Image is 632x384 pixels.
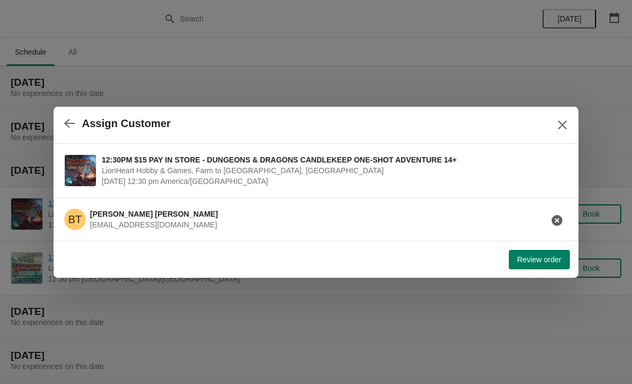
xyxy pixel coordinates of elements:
[102,154,562,165] span: 12:30PM $15 PAY IN STORE - DUNGEONS & DRAGONS CANDLEKEEP ONE-SHOT ADVENTURE 14+
[90,220,217,229] span: [EMAIL_ADDRESS][DOMAIN_NAME]
[90,210,218,218] span: [PERSON_NAME] [PERSON_NAME]
[82,117,171,130] h2: Assign Customer
[64,209,86,230] span: Benjamin
[509,250,570,269] button: Review order
[68,213,82,225] text: BT
[102,176,562,187] span: [DATE] 12:30 pm America/[GEOGRAPHIC_DATA]
[517,255,561,264] span: Review order
[102,165,562,176] span: LionHeart Hobby & Games, Farm to [GEOGRAPHIC_DATA], [GEOGRAPHIC_DATA]
[65,155,96,186] img: 12:30PM $15 PAY IN STORE - DUNGEONS & DRAGONS CANDLEKEEP ONE-SHOT ADVENTURE 14+ | LionHeart Hobby...
[553,115,572,135] button: Close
